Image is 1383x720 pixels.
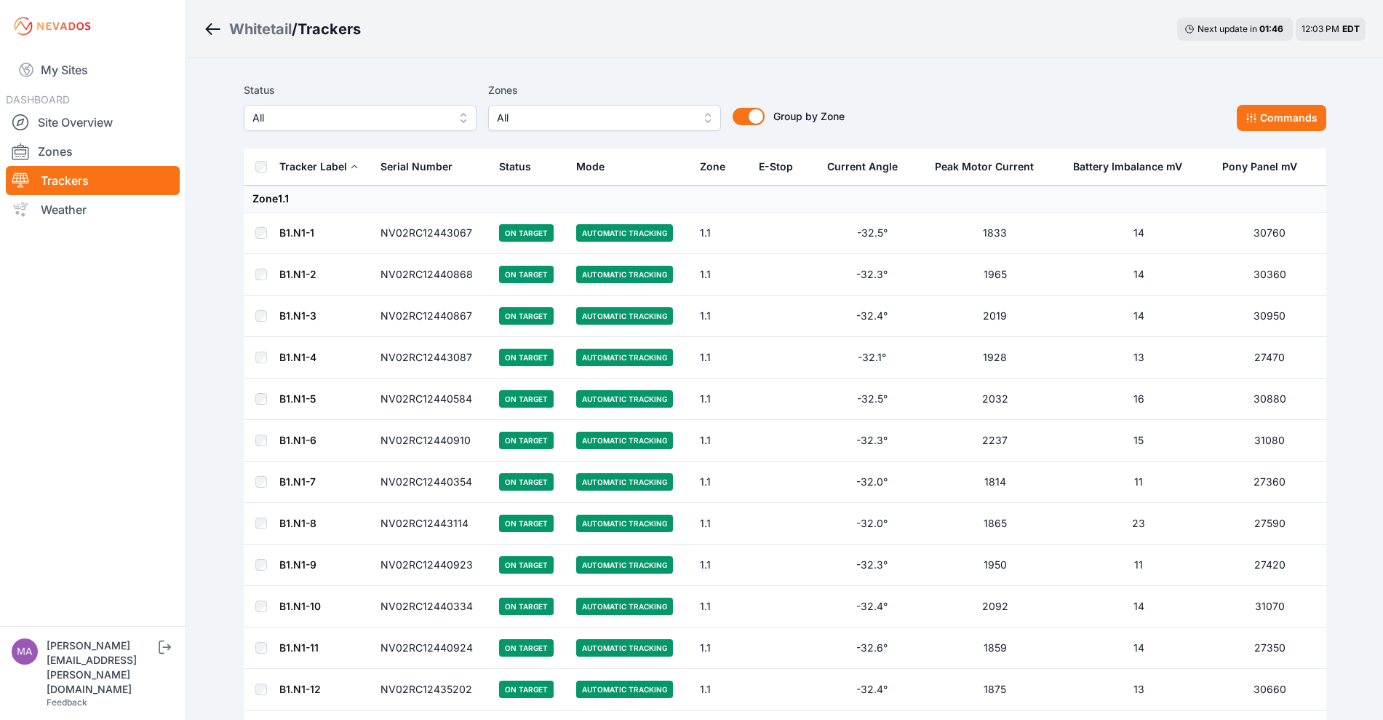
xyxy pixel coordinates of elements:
[926,213,1064,254] td: 1833
[244,105,477,131] button: All
[818,254,926,296] td: -32.3°
[1237,105,1326,131] button: Commands
[229,19,292,39] a: Whitetail
[576,390,673,408] span: Automatic Tracking
[279,475,316,488] a: B1.N1-7
[691,213,750,254] td: 1.1
[576,639,673,657] span: Automatic Tracking
[1302,23,1339,34] span: 12:03 PM
[818,420,926,462] td: -32.3°
[691,669,750,711] td: 1.1
[759,149,805,184] button: E-Stop
[926,586,1064,628] td: 2092
[279,600,321,612] a: B1.N1-10
[926,296,1064,337] td: 2019
[1064,254,1213,296] td: 14
[691,503,750,545] td: 1.1
[827,149,909,184] button: Current Angle
[818,462,926,503] td: -32.0°
[499,598,554,615] span: On Target
[279,434,316,446] a: B1.N1-6
[1073,159,1182,174] div: Battery Imbalance mV
[488,105,721,131] button: All
[1213,337,1326,379] td: 27470
[499,149,543,184] button: Status
[12,638,38,665] img: matthew.breyfogle@nevados.solar
[691,296,750,337] td: 1.1
[244,186,1326,213] td: Zone 1.1
[372,628,490,669] td: NV02RC12440924
[576,266,673,283] span: Automatic Tracking
[1213,586,1326,628] td: 31070
[576,149,616,184] button: Mode
[700,159,725,174] div: Zone
[1213,628,1326,669] td: 27350
[818,213,926,254] td: -32.5°
[1213,296,1326,337] td: 30950
[279,309,316,322] a: B1.N1-3
[691,254,750,296] td: 1.1
[372,379,490,420] td: NV02RC12440584
[1213,420,1326,462] td: 31080
[926,545,1064,586] td: 1950
[691,545,750,586] td: 1.1
[576,224,673,242] span: Automatic Tracking
[372,545,490,586] td: NV02RC12440923
[499,473,554,491] span: On Target
[1222,149,1309,184] button: Pony Panel mV
[1064,503,1213,545] td: 23
[298,19,361,39] h3: Trackers
[372,213,490,254] td: NV02RC12443067
[499,266,554,283] span: On Target
[499,159,531,174] div: Status
[926,379,1064,420] td: 2032
[1213,545,1326,586] td: 27420
[279,159,347,174] div: Tracker Label
[1064,420,1213,462] td: 15
[700,149,737,184] button: Zone
[279,641,319,654] a: B1.N1-11
[279,226,314,239] a: B1.N1-1
[47,697,87,708] a: Feedback
[6,108,180,137] a: Site Overview
[372,337,490,379] td: NV02RC12443087
[926,503,1064,545] td: 1865
[576,515,673,532] span: Automatic Tracking
[759,159,793,174] div: E-Stop
[497,109,692,127] span: All
[279,558,316,571] a: B1.N1-9
[1064,337,1213,379] td: 13
[1064,213,1213,254] td: 14
[576,307,673,325] span: Automatic Tracking
[499,224,554,242] span: On Target
[1213,254,1326,296] td: 30360
[926,628,1064,669] td: 1859
[279,392,316,405] a: B1.N1-5
[372,254,490,296] td: NV02RC12440868
[1342,23,1360,34] span: EDT
[1064,379,1213,420] td: 16
[372,669,490,711] td: NV02RC12435202
[1073,149,1194,184] button: Battery Imbalance mV
[499,556,554,574] span: On Target
[1213,503,1326,545] td: 27590
[576,598,673,615] span: Automatic Tracking
[935,149,1045,184] button: Peak Motor Current
[1064,586,1213,628] td: 14
[1064,296,1213,337] td: 14
[372,586,490,628] td: NV02RC12440334
[499,639,554,657] span: On Target
[818,586,926,628] td: -32.4°
[935,159,1034,174] div: Peak Motor Current
[279,149,359,184] button: Tracker Label
[926,420,1064,462] td: 2237
[252,109,447,127] span: All
[576,473,673,491] span: Automatic Tracking
[1213,669,1326,711] td: 30660
[576,556,673,574] span: Automatic Tracking
[1197,23,1257,34] span: Next update in
[827,159,898,174] div: Current Angle
[372,462,490,503] td: NV02RC12440354
[926,669,1064,711] td: 1875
